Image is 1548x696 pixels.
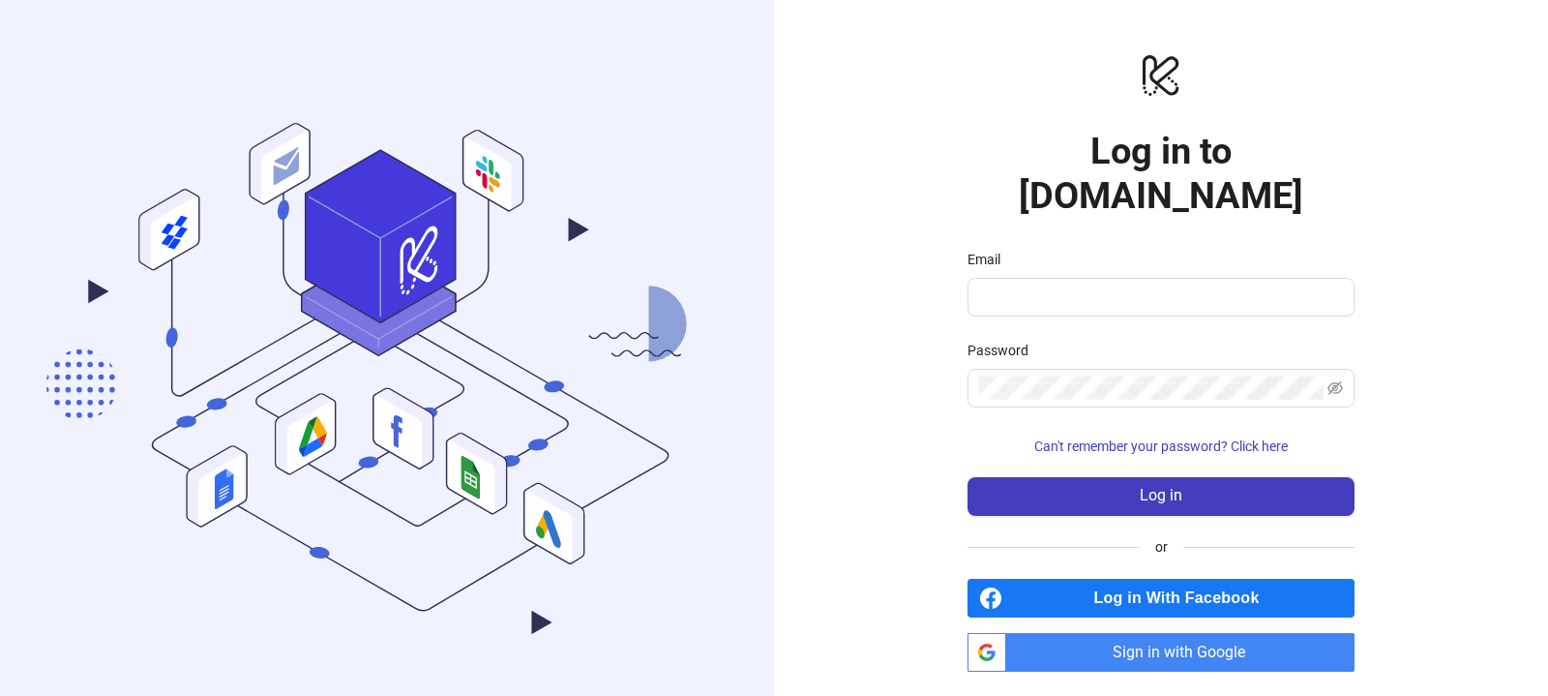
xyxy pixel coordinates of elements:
span: Sign in with Google [1014,633,1354,672]
a: Sign in with Google [967,633,1354,672]
input: Email [979,286,1339,309]
label: Email [967,249,1013,270]
input: Password [979,377,1324,400]
h1: Log in to [DOMAIN_NAME] [967,129,1354,218]
span: or [1140,536,1183,558]
span: Log in With Facebook [1010,579,1354,618]
button: Can't remember your password? Click here [967,431,1354,462]
label: Password [967,340,1041,361]
span: eye-invisible [1327,380,1343,396]
span: Log in [1140,487,1182,504]
a: Log in With Facebook [967,579,1354,618]
button: Log in [967,477,1354,516]
span: Can't remember your password? Click here [1034,439,1288,454]
a: Can't remember your password? Click here [967,439,1354,454]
